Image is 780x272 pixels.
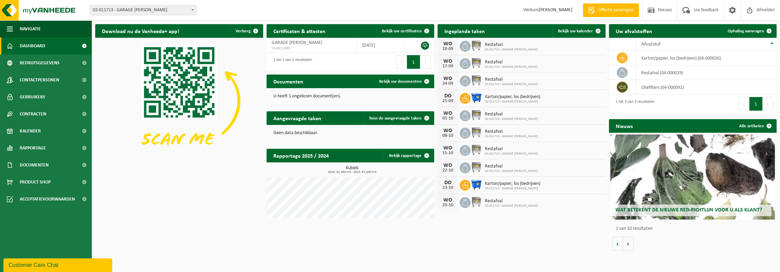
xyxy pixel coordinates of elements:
[272,46,352,51] span: VLA611392
[95,38,263,164] img: Download de VHEPlus App
[485,112,538,117] span: Restafval
[236,29,251,33] span: Verberg
[441,168,455,173] div: 22-10
[270,54,312,69] div: 1 tot 1 van 1 resultaten
[616,226,774,231] p: 1 van 10 resultaten
[20,123,41,140] span: Kalender
[441,128,455,133] div: WO
[441,116,455,121] div: 01-10
[485,65,538,69] span: 02-011713 - GARAGE [PERSON_NAME]
[20,89,45,106] span: Gebruikers
[374,75,434,88] a: Bekijk uw documenten
[749,97,763,111] button: 1
[20,140,46,157] span: Rapportage
[609,24,659,37] h2: Uw afvalstoffen
[485,60,538,65] span: Restafval
[20,71,59,89] span: Contactpersonen
[485,82,538,86] span: 02-011713 - GARAGE [PERSON_NAME]
[407,55,420,69] button: 1
[485,204,538,208] span: 02-011713 - GARAGE [PERSON_NAME]
[471,179,482,190] img: WB-1100-HPE-BE-01
[623,237,634,251] button: Volgende
[441,59,455,64] div: WO
[485,169,538,173] span: 02-011713 - GARAGE [PERSON_NAME]
[441,203,455,208] div: 29-10
[722,24,776,38] a: Ophaling aanvragen
[441,151,455,156] div: 15-10
[441,47,455,51] div: 10-09
[441,197,455,203] div: WO
[471,196,482,208] img: WB-1100-GAL-GY-02
[95,24,186,37] h2: Download nu de Vanheede+ app!
[471,75,482,86] img: WB-1100-GAL-GY-02
[597,7,635,14] span: Offerte aanvragen
[485,198,538,204] span: Restafval
[20,37,45,54] span: Dashboard
[734,119,776,133] a: Alle artikelen
[376,24,434,38] a: Bekijk uw certificaten
[485,181,540,187] span: Karton/papier, los (bedrijven)
[441,133,455,138] div: 08-10
[396,55,407,69] button: Previous
[272,40,322,45] span: GARAGE [PERSON_NAME]
[363,111,434,125] a: Toon de aangevraagde taken
[636,51,777,65] td: karton/papier, los (bedrijven) (04-000026)
[471,161,482,173] img: WB-1100-GAL-GY-02
[441,93,455,99] div: DO
[612,237,623,251] button: Vorige
[382,29,422,33] span: Bekijk uw certificaten
[558,29,593,33] span: Bekijk uw kalender
[270,166,435,174] h3: Kubiek
[471,127,482,138] img: WB-1100-GAL-GY-02
[441,145,455,151] div: WO
[441,76,455,81] div: WO
[636,65,777,80] td: restafval (04-000029)
[610,134,775,220] a: Wat betekent de nieuwe RED-richtlijn voor u als klant?
[583,3,639,17] a: Offerte aanvragen
[485,187,540,191] span: 02-011713 - GARAGE [PERSON_NAME]
[20,54,60,71] span: Bedrijfsgegevens
[441,64,455,69] div: 17-09
[641,42,661,47] span: Afvalstof
[471,109,482,121] img: WB-1100-GAL-GY-02
[485,100,540,104] span: 02-011713 - GARAGE [PERSON_NAME]
[553,24,605,38] a: Bekijk uw kalender
[441,41,455,47] div: WO
[615,207,762,213] span: Wat betekent de nieuwe RED-richtlijn voor u als klant?
[379,79,422,84] span: Bekijk uw documenten
[20,106,46,123] span: Contracten
[441,163,455,168] div: WO
[441,99,455,103] div: 25-09
[267,24,332,37] h2: Certificaten & attesten
[471,144,482,156] img: WB-1100-GAL-GY-02
[636,80,777,95] td: oliefilters (04-000092)
[739,97,749,111] button: Previous
[270,171,435,174] span: 2024: 82,360 m3 - 2025: 57,440 m3
[441,81,455,86] div: 24-09
[20,174,51,191] span: Product Shop
[273,94,428,99] p: U heeft 1 ongelezen document(en).
[485,146,538,152] span: Restafval
[763,97,773,111] button: Next
[485,164,538,169] span: Restafval
[20,20,41,37] span: Navigatie
[90,5,196,15] span: 02-011713 - GARAGE PETER - BREDENE
[471,40,482,51] img: WB-1100-GAL-GY-02
[441,186,455,190] div: 23-10
[441,111,455,116] div: WO
[485,152,538,156] span: 02-011713 - GARAGE [PERSON_NAME]
[20,157,49,174] span: Documenten
[612,96,655,111] div: 1 tot 3 van 3 resultaten
[384,149,434,162] a: Bekijk rapportage
[20,191,75,208] span: Acceptatievoorwaarden
[438,24,492,37] h2: Ingeplande taken
[485,42,538,48] span: Restafval
[728,29,764,33] span: Ophaling aanvragen
[420,55,431,69] button: Next
[485,129,538,134] span: Restafval
[230,24,262,38] button: Verberg
[485,94,540,100] span: Karton/papier, los (bedrijven)
[485,48,538,52] span: 02-011713 - GARAGE [PERSON_NAME]
[369,116,422,121] span: Toon de aangevraagde taken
